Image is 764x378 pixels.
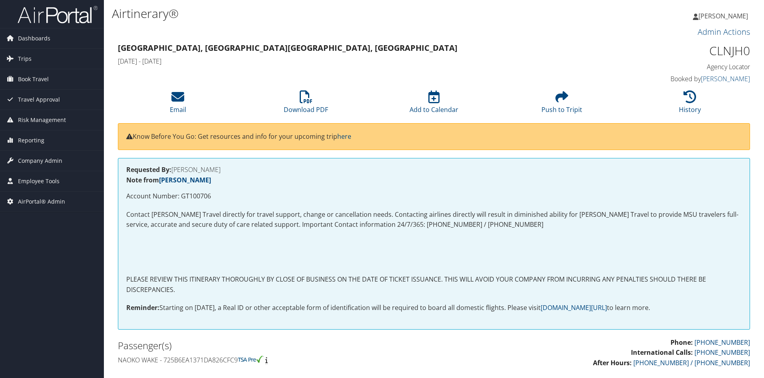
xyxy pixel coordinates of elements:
span: Book Travel [18,69,49,89]
a: Push to Tripit [541,95,582,114]
h4: Booked by [601,74,750,83]
h1: Airtinerary® [112,5,541,22]
img: airportal-logo.png [18,5,97,24]
p: PLEASE REVIEW THIS ITINERARY THOROUGHLY BY CLOSE OF BUSINESS ON THE DATE OF TICKET ISSUANCE. THIS... [126,274,742,295]
a: Download PDF [284,95,328,114]
img: tsa-precheck.png [238,356,264,363]
a: Admin Actions [698,26,750,37]
strong: [GEOGRAPHIC_DATA], [GEOGRAPHIC_DATA] [GEOGRAPHIC_DATA], [GEOGRAPHIC_DATA] [118,42,458,53]
p: Account Number: GT100706 [126,191,742,202]
h4: [PERSON_NAME] [126,166,742,173]
a: Add to Calendar [410,95,458,114]
h2: Passenger(s) [118,339,428,352]
h4: [DATE] - [DATE] [118,57,589,66]
a: [PERSON_NAME] [159,176,211,184]
span: [PERSON_NAME] [698,12,748,20]
p: Starting on [DATE], a Real ID or other acceptable form of identification will be required to boar... [126,303,742,313]
h1: CLNJH0 [601,42,750,59]
strong: Note from [126,176,211,184]
strong: After Hours: [593,358,632,367]
strong: International Calls: [631,348,693,357]
a: Email [170,95,186,114]
h4: Agency Locator [601,62,750,71]
p: Contact [PERSON_NAME] Travel directly for travel support, change or cancellation needs. Contactin... [126,210,742,230]
a: [DOMAIN_NAME][URL] [541,303,607,312]
strong: Phone: [670,338,693,347]
strong: Reminder: [126,303,159,312]
span: Reporting [18,130,44,150]
a: [PHONE_NUMBER] [694,338,750,347]
strong: Requested By: [126,165,171,174]
span: AirPortal® Admin [18,192,65,212]
span: Employee Tools [18,171,60,191]
h4: Naoko Wake - 725B6EA1371DA826CFC9 [118,356,428,364]
span: Dashboards [18,28,50,48]
a: here [337,132,351,141]
a: [PHONE_NUMBER] [694,348,750,357]
p: Know Before You Go: Get resources and info for your upcoming trip [126,132,742,142]
span: Risk Management [18,110,66,130]
a: [PERSON_NAME] [701,74,750,83]
span: Company Admin [18,151,62,171]
a: [PHONE_NUMBER] / [PHONE_NUMBER] [633,358,750,367]
span: Trips [18,49,32,69]
span: Travel Approval [18,90,60,110]
a: History [679,95,701,114]
a: [PERSON_NAME] [693,4,756,28]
